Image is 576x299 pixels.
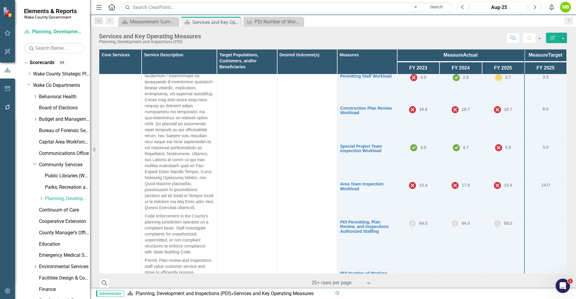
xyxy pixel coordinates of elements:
[39,127,90,134] a: Bureau of Forensic Services
[462,107,470,112] span: 18.7
[463,145,469,149] span: 4.7
[57,60,67,65] div: 69
[337,72,397,104] td: Double-Click to Edit Right Click for Context Menu
[462,183,470,188] span: 17.5
[33,71,90,78] a: Wake County Strategic Plan
[39,263,90,270] a: Environmental Services
[337,142,397,180] td: Double-Click to Edit Right Click for Context Menu
[504,183,512,188] span: 15.4
[39,93,90,100] a: Behavioral Health
[453,144,460,151] img: On Track
[24,28,84,35] a: Planning, Development and Inspections (PDI)
[340,106,394,115] a: Construction Plan Review Workload
[495,144,502,151] img: Off Track
[120,18,177,25] a: Measurement Summary
[39,218,90,225] a: Cooperative Extension
[24,15,77,19] small: Wake County Government
[495,74,502,81] img: At Risk
[3,7,14,17] img: ClearPoint Strategy
[39,139,90,146] a: Capital Area Workforce Development
[568,279,573,283] span: 1
[30,59,54,66] a: Scorecards
[409,220,416,227] img: Information Only
[45,173,90,179] a: Public Libraries (WCPL)
[39,116,90,123] a: Budget and Management Services
[340,220,394,234] a: PDI Permitting, Plan Review, and Inspections Authorized Staffing
[255,18,302,25] div: PDI Number of Working Days
[494,182,501,189] img: Off Track
[39,286,90,293] a: Finance
[409,106,416,113] img: Off Track
[340,182,394,191] a: Area Team Inspection Workload
[24,43,84,53] input: Search Below...
[39,229,90,236] a: County Manager's Office
[462,221,470,226] span: 64.0
[340,144,394,153] a: Special Project Team Inspection Workload
[39,150,90,157] a: Communications Office
[494,106,501,113] img: Off Track
[39,105,90,111] a: Board of Elections
[145,18,214,212] p: Lorem i dolors am consec, adi elit seddoe tem incid utlaboreet doloremag aliqua enim adm veniamq ...
[99,33,201,40] div: Services and Key Operating Measures
[337,104,397,142] td: Double-Click to Edit Right Click for Context Menu
[463,75,469,80] span: 2.6
[39,241,90,248] a: Education
[245,18,302,25] a: PDI Number of Working Days
[99,40,201,44] div: Planning, Development and Inspections (PDI)
[504,221,512,226] span: 68.0
[430,4,443,9] span: Search
[33,82,90,89] a: Wake Co Departments
[543,107,548,111] span: 8.0
[543,145,548,149] span: 5.0
[121,2,453,13] input: Search ClearPoint...
[451,220,459,227] img: Information Only
[39,207,90,214] a: Continuum of Care
[39,161,90,168] a: Community Services
[337,218,397,269] td: Double-Click to Edit Right Click for Context Menu
[420,75,426,80] span: 4.0
[127,290,328,297] div: »
[505,145,511,149] span: 5.8
[96,291,124,297] span: Administrator
[472,4,526,11] div: Aug-25
[470,2,528,13] button: Aug-25
[234,291,313,296] div: Services and Key Operating Measures
[192,19,239,26] div: Services and Key Operating Measures
[420,145,426,149] span: 4.0
[337,180,397,218] td: Double-Click to Edit Right Click for Context Menu
[145,212,214,256] p: Code enforcement in the County’s planning jurisdiction operates on a complaint basis. Staff inves...
[45,184,90,191] a: Parks, Recreation and Open Space (PROS)
[340,271,394,280] a: PDI Number of Working Days
[340,74,394,78] a: Permitting Staff Workload
[39,252,90,259] a: Emergency Medical Services
[419,221,427,226] span: 64.0
[39,275,90,282] a: Facilities Design & Construction
[505,75,511,80] span: 3.7
[421,3,451,11] button: Search
[410,74,417,81] img: Off Track
[419,183,427,188] span: 15.4
[45,195,90,202] a: Planning, Development and Inspections (PDI)
[453,74,460,81] img: On Track
[419,107,427,112] span: 16.8
[543,75,548,79] span: 3.5
[451,106,459,113] img: Off Track
[136,291,231,296] a: Planning, Development and Inspections (PDI)
[504,107,512,112] span: 19.7
[410,144,417,151] img: On Track
[541,182,550,187] span: 14.0
[560,2,571,13] button: MB
[409,182,416,189] img: Off Track
[494,220,501,227] img: Information Only
[24,7,77,15] span: Elements & Reports
[451,182,459,189] img: Off Track
[130,18,177,25] div: Measurement Summary
[556,279,570,293] iframe: Intercom live chat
